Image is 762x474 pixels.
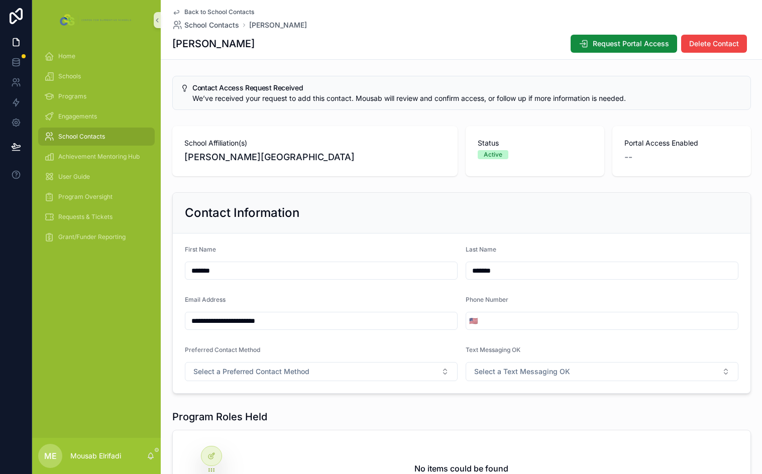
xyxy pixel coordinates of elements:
span: Engagements [58,112,97,121]
span: Portal Access Enabled [624,138,739,148]
span: Select a Text Messaging OK [474,367,570,377]
a: School Contacts [172,20,239,30]
a: Schools [38,67,155,85]
span: Text Messaging OK [466,346,520,353]
span: 🇺🇸 [469,316,478,326]
span: Select a Preferred Contact Method [193,367,309,377]
a: Home [38,47,155,65]
h2: Contact Information [185,205,299,221]
span: User Guide [58,173,90,181]
img: App logo [58,12,135,28]
a: Program Oversight [38,188,155,206]
span: School Contacts [184,20,239,30]
a: School Contacts [38,128,155,146]
span: Program Oversight [58,193,113,201]
a: Programs [38,87,155,105]
span: We’ve received your request to add this contact. Mousab will review and confirm access, or follow... [192,94,626,102]
h5: Contact Access Request Received [192,84,742,91]
a: Requests & Tickets [38,208,155,226]
a: Achievement Mentoring Hub [38,148,155,166]
h1: [PERSON_NAME] [172,37,255,51]
div: scrollable content [32,40,161,259]
span: Programs [58,92,86,100]
span: First Name [185,246,216,253]
span: School Contacts [58,133,105,141]
a: User Guide [38,168,155,186]
span: [PERSON_NAME][GEOGRAPHIC_DATA] [184,150,355,164]
span: Grant/Funder Reporting [58,233,126,241]
div: We’ve received your request to add this contact. Mousab will review and confirm access, or follow... [192,93,742,103]
span: Delete Contact [689,39,739,49]
button: Select Button [185,362,458,381]
button: Request Portal Access [571,35,677,53]
span: Requests & Tickets [58,213,113,221]
span: ME [44,450,57,462]
a: [PERSON_NAME] [249,20,307,30]
span: Phone Number [466,296,508,303]
a: Engagements [38,107,155,126]
span: Achievement Mentoring Hub [58,153,140,161]
a: Back to School Contacts [172,8,254,16]
span: Request Portal Access [593,39,669,49]
span: Schools [58,72,81,80]
span: Preferred Contact Method [185,346,260,353]
button: Select Button [466,362,738,381]
span: Email Address [185,296,226,303]
span: Home [58,52,75,60]
span: Last Name [466,246,496,253]
a: Grant/Funder Reporting [38,228,155,246]
button: Delete Contact [681,35,747,53]
span: Status [478,138,592,148]
h1: Program Roles Held [172,410,267,424]
span: -- [624,150,632,164]
div: Active [484,150,502,159]
p: Mousab Elrifadi [70,451,121,461]
span: School Affiliation(s) [184,138,446,148]
button: Select Button [466,312,481,330]
span: Back to School Contacts [184,8,254,16]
